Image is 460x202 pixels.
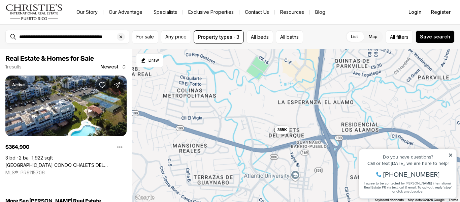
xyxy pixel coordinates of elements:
[5,4,63,20] img: logo
[165,34,187,39] span: Any price
[100,64,119,69] span: Newest
[310,7,331,17] a: Blog
[8,41,96,54] span: I agree to be contacted by [PERSON_NAME] International Real Estate PR via text, call & email. To ...
[5,162,127,168] a: Ave Parque de los Ninos CONDO CHALETS DEL PARQUE #4 B 6, GUAYNABO PR, 00969
[408,9,422,15] span: Login
[71,7,103,17] a: Our Story
[12,82,25,88] p: Active
[7,22,97,26] div: Call or text [DATE], we are here to help!
[420,34,450,39] span: Save search
[132,30,158,44] button: For sale
[363,31,383,43] label: Map
[113,140,127,154] button: Property options
[390,33,395,40] span: All
[136,34,154,39] span: For sale
[247,30,273,44] button: All beds
[136,53,163,67] button: Start drawing
[431,9,451,15] span: Register
[386,30,413,44] button: Allfilters
[416,30,455,43] button: Save search
[148,7,183,17] a: Specialists
[96,60,131,74] button: Newest
[7,15,97,20] div: Do you have questions?
[110,78,124,92] button: Share Property
[276,30,303,44] button: All baths
[103,7,148,17] a: Our Advantage
[96,78,109,92] button: Save Property: Ave Parque de los Ninos CONDO CHALETS DEL PARQUE #4 B 6
[5,55,94,62] span: Real Estate & Homes for Sale
[277,127,287,133] span: 365K
[275,7,309,17] a: Resources
[117,30,129,43] button: Clear search input
[5,64,22,69] p: 1 results
[161,30,191,44] button: Any price
[28,32,84,38] span: [PHONE_NUMBER]
[396,33,408,40] span: filters
[346,31,363,43] label: List
[183,7,239,17] a: Exclusive Properties
[275,126,290,134] button: 365K
[427,5,455,19] button: Register
[404,5,426,19] button: Login
[239,7,274,17] button: Contact Us
[194,30,244,44] button: Property types · 3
